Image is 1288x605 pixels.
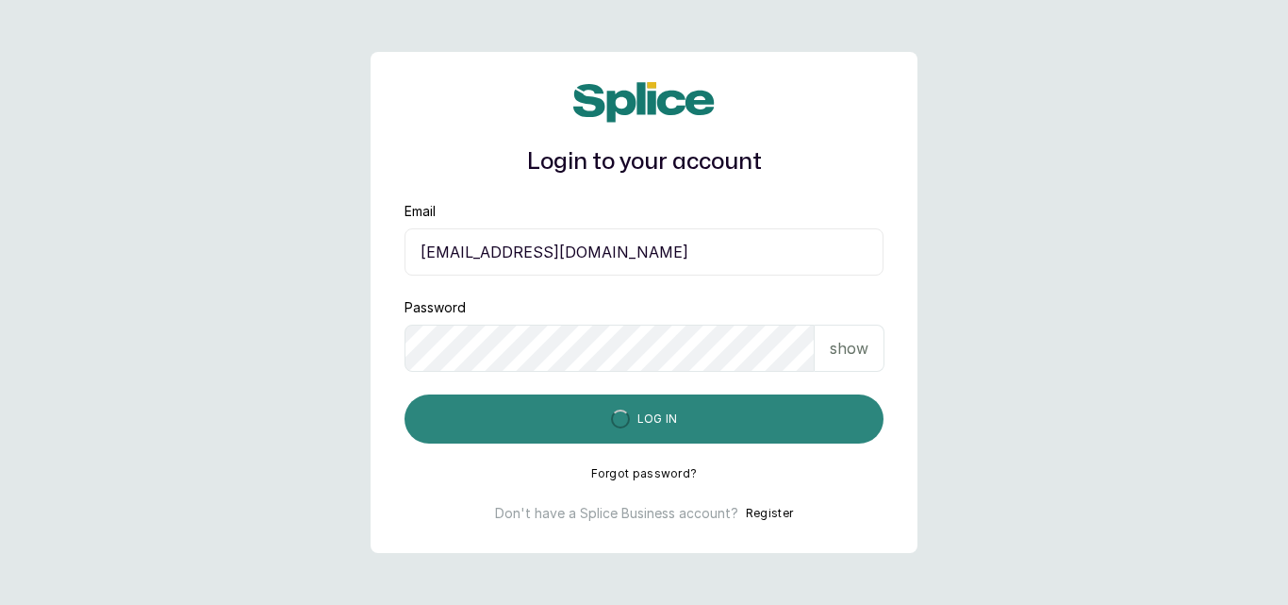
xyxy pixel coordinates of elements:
button: Forgot password? [591,466,698,481]
input: email@acme.com [405,228,883,276]
p: Don't have a Splice Business account? [495,504,738,523]
button: Log in [405,395,883,444]
label: Email [405,202,436,221]
button: Register [746,504,793,523]
p: show [830,337,868,360]
h1: Login to your account [405,145,883,179]
label: Password [405,298,466,317]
